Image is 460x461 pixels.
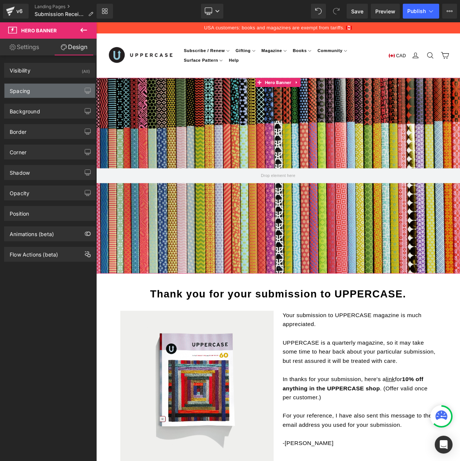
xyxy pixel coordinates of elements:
[10,206,29,217] div: Position
[161,41,179,53] a: Help
[15,6,24,16] div: v6
[375,7,395,15] span: Preview
[97,4,113,19] a: New Library
[230,357,420,379] p: Your submission to UPPERCASE magazine is much appreciated.
[105,41,159,53] a: Surface Pattern
[10,84,30,94] div: Spacing
[10,165,30,176] div: Shadow
[311,4,326,19] button: Undo
[10,63,30,74] div: Visibility
[105,29,167,41] a: Subscribe / Renew
[407,8,426,14] span: Publish
[35,4,99,10] a: Landing Pages
[201,29,238,41] a: Magazine
[243,69,253,80] a: Expand / Collapse
[442,4,457,19] button: More
[10,227,54,237] div: Animations (beta)
[240,29,269,41] a: Books
[10,247,58,258] div: Flow Actions (beta)
[21,28,57,33] span: Hero Banner
[370,37,383,46] span: CAD
[358,437,369,445] a: link
[10,186,29,196] div: Opacity
[10,125,26,135] div: Border
[271,29,313,41] a: Community
[230,390,420,424] p: UPPERCASE is a quarterly magazine, so it may take some time to hear back about your particular su...
[371,4,400,19] a: Preview
[329,4,344,19] button: Redo
[362,36,383,46] button: CAD
[403,4,439,19] button: Publish
[50,39,98,55] a: Design
[100,29,362,53] ul: Primary
[35,11,85,17] span: Submission Received
[3,4,29,19] a: v6
[10,104,40,115] div: Background
[169,29,200,41] a: Gifting
[351,7,363,15] span: Save
[207,69,243,80] span: Hero Banner
[435,436,453,454] div: Open Intercom Messenger
[15,30,95,52] img: UPPERCASE
[10,145,26,155] div: Corner
[82,63,90,75] div: (All)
